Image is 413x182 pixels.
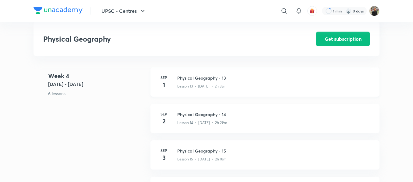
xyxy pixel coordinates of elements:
h3: Physical Geography - 13 [177,75,372,81]
a: Sep1Physical Geography - 13Lesson 13 • [DATE] • 2h 33m [150,67,379,104]
img: Company Logo [34,7,83,14]
a: Sep3Physical Geography - 15Lesson 15 • [DATE] • 2h 18m [150,140,379,177]
h3: Physical Geography - 15 [177,148,372,154]
button: avatar [307,6,317,16]
h4: 2 [158,117,170,126]
img: avatar [309,8,315,14]
h4: Week 4 [48,71,146,81]
h4: 1 [158,80,170,89]
button: UPSC - Centres [98,5,150,17]
h3: Physical Geography [43,35,282,43]
p: Lesson 14 • [DATE] • 2h 29m [177,120,227,125]
p: Lesson 15 • [DATE] • 2h 18m [177,156,227,162]
img: streak [345,8,351,14]
h5: [DATE] - [DATE] [48,81,146,88]
h6: Sep [158,148,170,153]
h3: Physical Geography - 14 [177,111,372,118]
h6: Sep [158,111,170,117]
img: Yudhishthir [369,6,379,16]
a: Company Logo [34,7,83,15]
h6: Sep [158,75,170,80]
h4: 3 [158,153,170,162]
p: Lesson 13 • [DATE] • 2h 33m [177,84,227,89]
a: Sep2Physical Geography - 14Lesson 14 • [DATE] • 2h 29m [150,104,379,140]
p: 6 lessons [48,90,146,97]
button: Get subscription [316,32,370,46]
